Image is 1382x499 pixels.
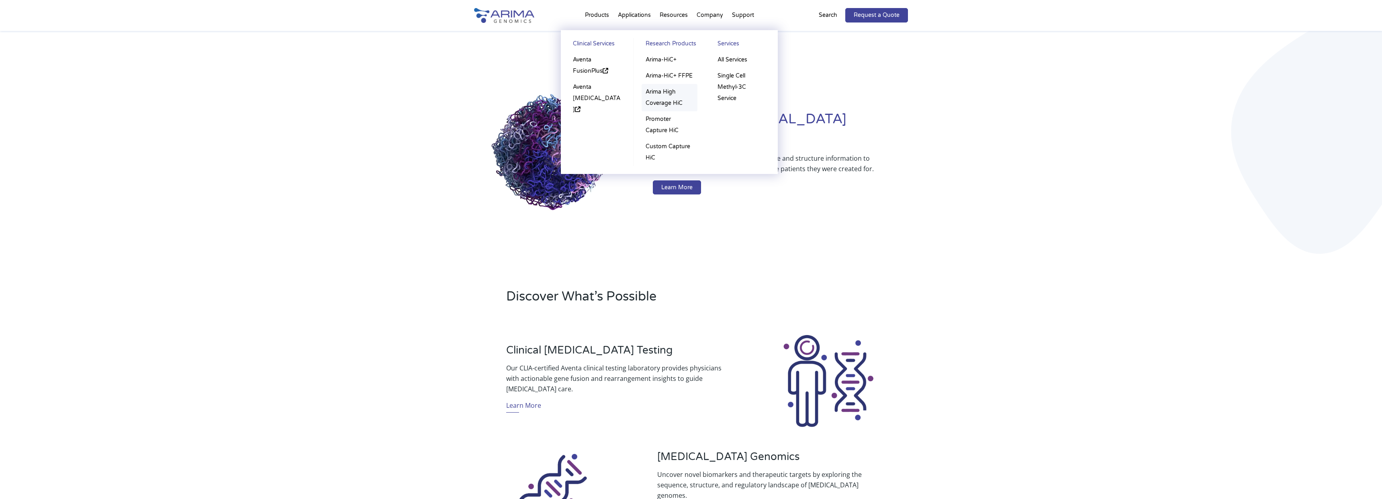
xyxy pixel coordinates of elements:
[569,79,625,118] a: Aventa [MEDICAL_DATA]
[506,344,725,363] h3: Clinical [MEDICAL_DATA] Testing
[569,38,625,52] a: Clinical Services
[713,68,770,106] a: Single Cell Methyl-3C Service
[506,288,793,312] h2: Discover What’s Possible
[642,139,697,166] a: Custom Capture HiC
[1342,460,1382,499] iframe: Chat Widget
[653,110,908,153] h1: Redefining [MEDICAL_DATA] Diagnostics
[781,333,876,429] img: Clinical Testing Icon
[506,363,725,394] p: Our CLIA-certified Aventa clinical testing laboratory provides physicians with actionable gene fu...
[845,8,908,22] a: Request a Quote
[642,68,697,84] a: Arima-HiC+ FFPE
[713,38,770,52] a: Services
[657,450,876,469] h3: [MEDICAL_DATA] Genomics
[642,84,697,111] a: Arima High Coverage HiC
[713,52,770,68] a: All Services
[653,180,701,195] a: Learn More
[506,400,541,413] a: Learn More
[642,52,697,68] a: Arima-HiC+
[642,38,697,52] a: Research Products
[474,8,534,23] img: Arima-Genomics-logo
[819,10,837,20] p: Search
[642,111,697,139] a: Promoter Capture HiC
[569,52,625,79] a: Aventa FusionPlus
